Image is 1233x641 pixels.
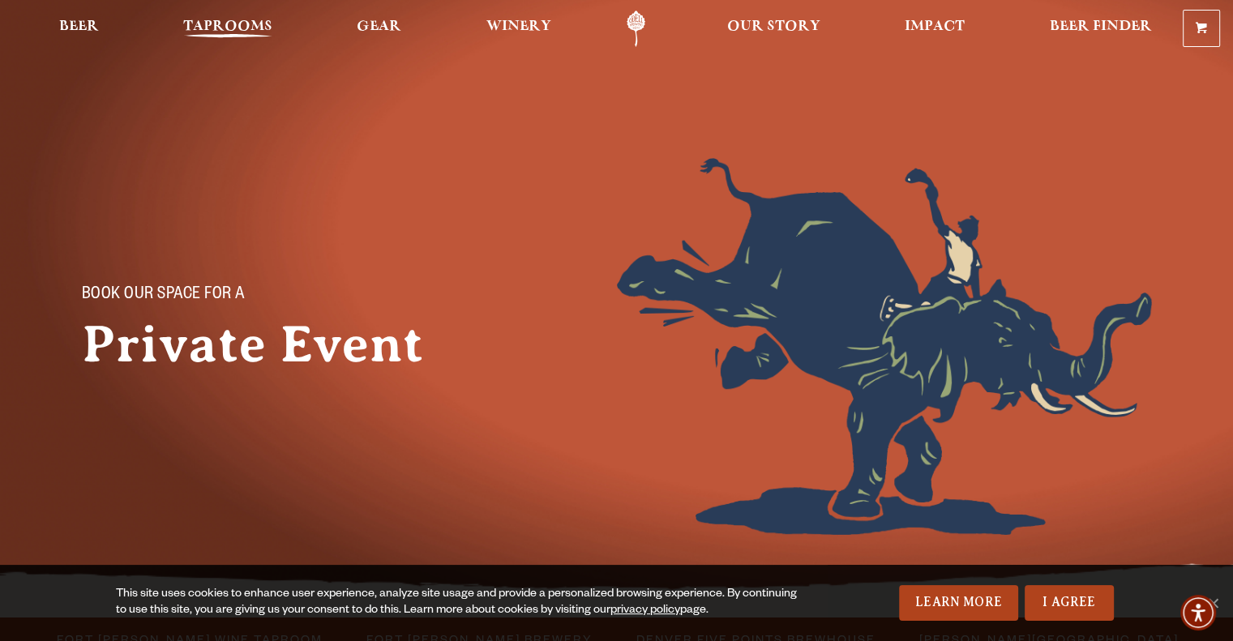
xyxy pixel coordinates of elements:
span: Winery [486,20,551,33]
div: Accessibility Menu [1180,595,1216,630]
a: Winery [476,11,562,47]
a: I Agree [1025,585,1114,621]
a: Beer [49,11,109,47]
span: Taprooms [183,20,272,33]
a: Beer Finder [1038,11,1162,47]
div: This site uses cookies to enhance user experience, analyze site usage and provide a personalized ... [116,587,807,619]
a: privacy policy [610,605,680,617]
span: Impact [905,20,965,33]
a: Our Story [717,11,831,47]
span: Our Story [727,20,820,33]
img: Foreground404 [617,158,1152,535]
a: Taprooms [173,11,283,47]
h1: Private Event [82,315,471,374]
a: Gear [346,11,412,47]
span: Beer Finder [1049,20,1151,33]
span: Beer [59,20,99,33]
a: Impact [894,11,975,47]
span: Gear [357,20,401,33]
p: Book Our Space for a [82,286,439,306]
a: Odell Home [606,11,666,47]
a: Learn More [899,585,1018,621]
